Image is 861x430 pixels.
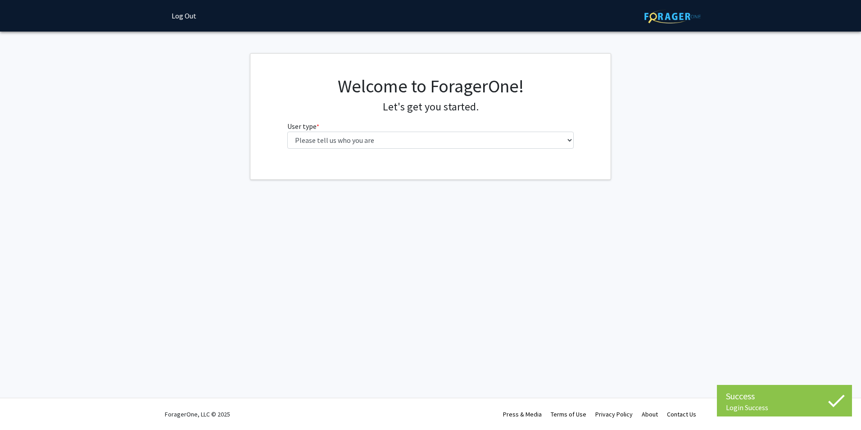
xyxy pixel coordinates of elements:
[165,398,230,430] div: ForagerOne, LLC © 2025
[726,389,843,403] div: Success
[287,121,319,132] label: User type
[287,101,574,114] h4: Let's get you started.
[503,410,542,418] a: Press & Media
[595,410,633,418] a: Privacy Policy
[551,410,586,418] a: Terms of Use
[642,410,658,418] a: About
[644,9,701,23] img: ForagerOne Logo
[287,75,574,97] h1: Welcome to ForagerOne!
[667,410,696,418] a: Contact Us
[726,403,843,412] div: Login Success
